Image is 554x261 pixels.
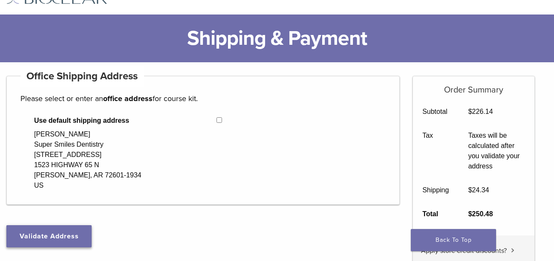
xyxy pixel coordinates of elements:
[468,108,493,115] bdi: 226.14
[413,76,535,95] h5: Order Summary
[468,210,472,217] span: $
[468,186,472,194] span: $
[20,66,144,87] h4: Office Shipping Address
[421,246,507,255] span: Apply store credit discounts?
[468,210,493,217] bdi: 250.48
[20,92,386,105] p: Please select or enter an for course kit.
[103,94,153,103] strong: office address
[411,229,496,251] a: Back To Top
[459,124,534,178] td: Taxes will be calculated after you validate your address
[34,116,216,126] span: Use default shipping address
[413,100,459,124] th: Subtotal
[413,178,459,202] th: Shipping
[413,202,459,226] th: Total
[34,129,141,191] div: [PERSON_NAME] Super Smiles Dentistry [STREET_ADDRESS] 1523 HIGHWAY 65 N [PERSON_NAME], AR 72601-1...
[468,186,489,194] bdi: 24.34
[511,248,514,252] img: caret.svg
[6,225,92,247] button: Validate Address
[413,124,459,178] th: Tax
[468,108,472,115] span: $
